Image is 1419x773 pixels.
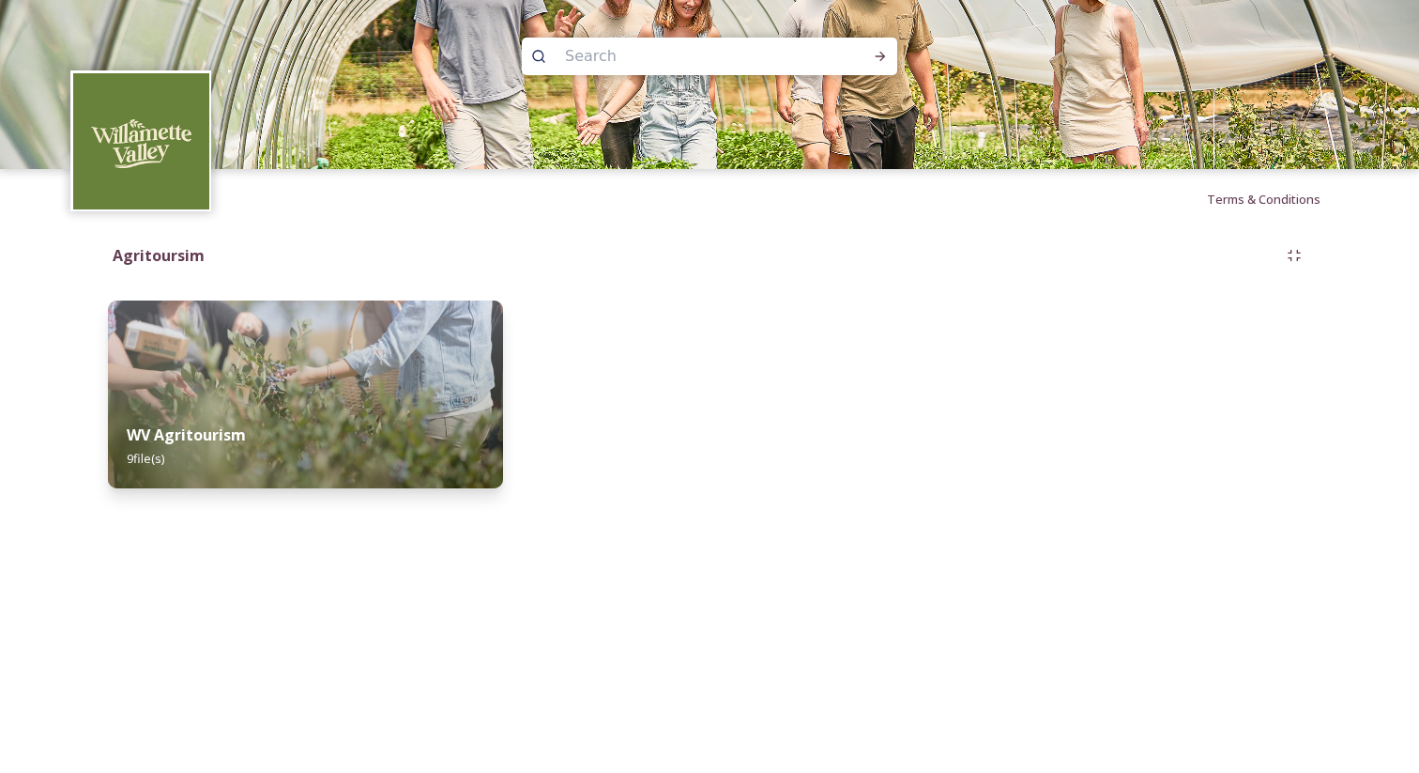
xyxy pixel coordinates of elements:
[127,425,246,445] strong: WV Agritourism
[127,450,164,467] span: 9 file(s)
[108,301,503,488] img: 728f46ae-cdeb-47b1-a560-8f6157a8aa24.jpg
[1207,191,1320,208] span: Terms & Conditions
[73,73,209,209] img: images.png
[556,36,813,77] input: Search
[113,245,205,266] strong: Agritoursim
[1207,188,1349,210] a: Terms & Conditions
